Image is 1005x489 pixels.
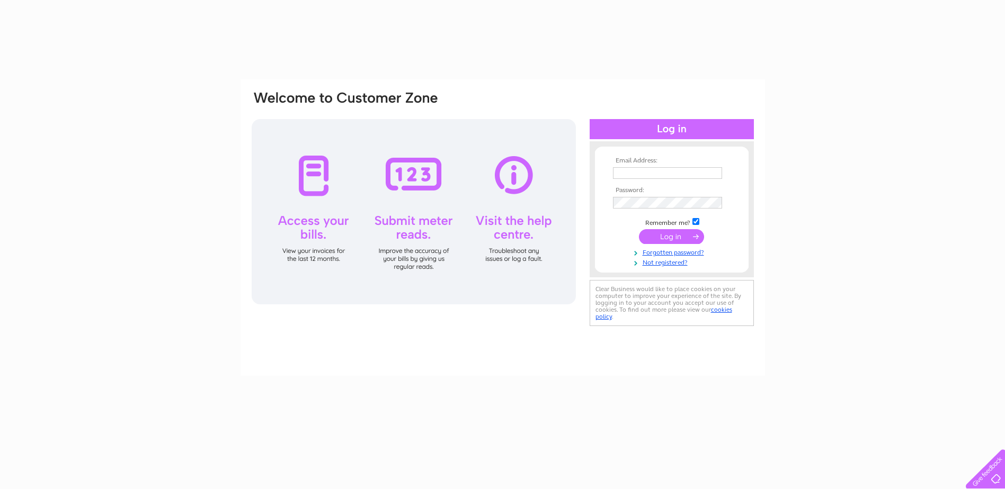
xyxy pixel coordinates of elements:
[595,306,732,320] a: cookies policy
[613,257,733,267] a: Not registered?
[639,229,704,244] input: Submit
[613,247,733,257] a: Forgotten password?
[610,157,733,165] th: Email Address:
[610,187,733,194] th: Password:
[610,216,733,227] td: Remember me?
[590,280,754,326] div: Clear Business would like to place cookies on your computer to improve your experience of the sit...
